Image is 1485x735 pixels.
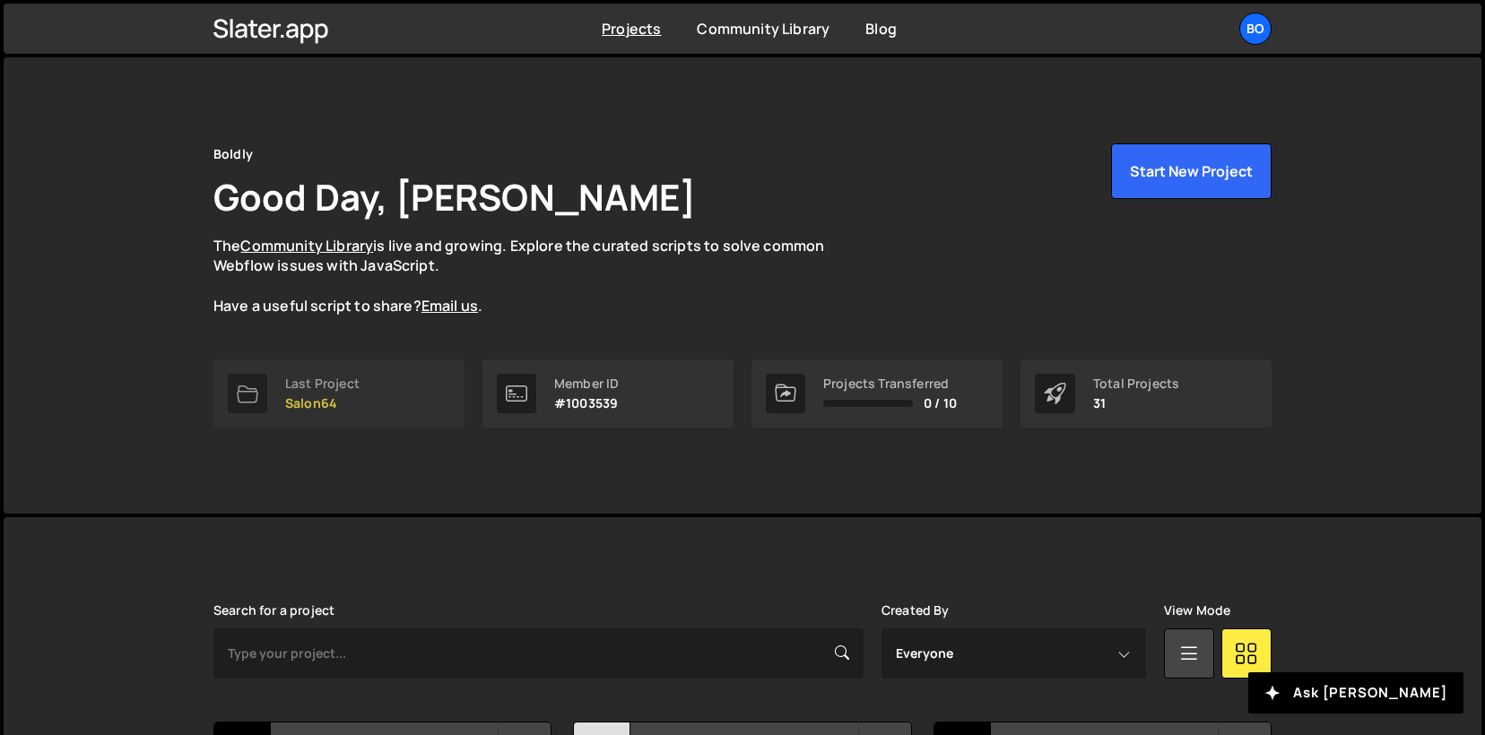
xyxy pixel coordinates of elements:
h1: Good Day, [PERSON_NAME] [213,172,696,221]
a: Email us [421,296,478,316]
p: Salon64 [285,396,360,411]
button: Ask [PERSON_NAME] [1248,672,1463,713]
a: Blog [865,19,897,39]
p: The is live and growing. Explore the curated scripts to solve common Webflow issues with JavaScri... [213,236,859,316]
label: Created By [881,603,950,618]
label: View Mode [1164,603,1230,618]
button: Start New Project [1111,143,1272,199]
a: Last Project Salon64 [213,359,465,428]
p: #1003539 [554,396,619,411]
label: Search for a project [213,603,334,618]
div: Total Projects [1093,376,1179,391]
div: Last Project [285,376,360,391]
div: Projects Transferred [823,376,957,391]
a: Bo [1239,13,1272,45]
div: Boldly [213,143,253,165]
a: Community Library [240,236,373,255]
a: Community Library [697,19,829,39]
span: 0 / 10 [924,396,957,411]
p: 31 [1093,396,1179,411]
a: Projects [602,19,661,39]
input: Type your project... [213,628,864,679]
div: Member ID [554,376,619,391]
